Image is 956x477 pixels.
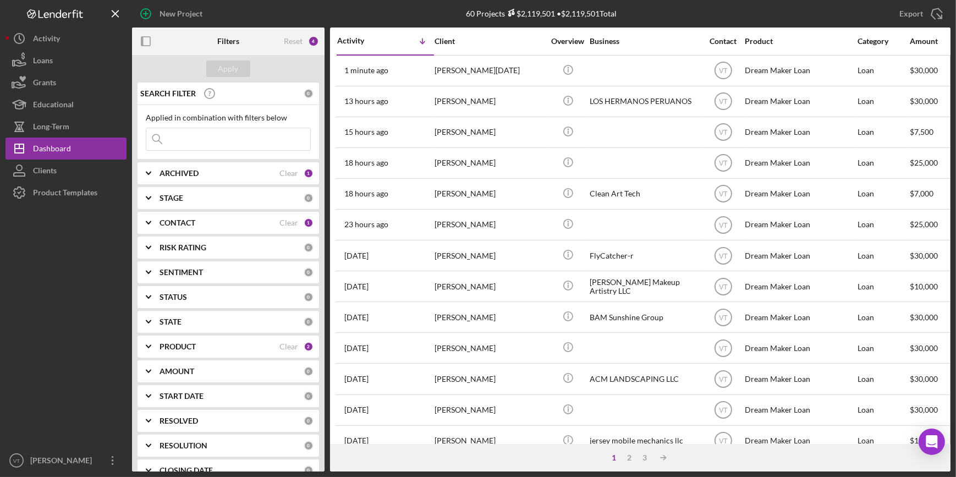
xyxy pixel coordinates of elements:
[719,160,728,167] text: VT
[745,426,855,456] div: Dream Maker Loan
[344,375,369,383] time: 2025-09-23 21:00
[160,293,187,301] b: STATUS
[304,89,314,98] div: 0
[858,118,909,147] div: Loan
[304,267,314,277] div: 0
[304,193,314,203] div: 0
[606,453,622,462] div: 1
[304,168,314,178] div: 1
[160,367,194,376] b: AMOUNT
[344,313,369,322] time: 2025-09-24 02:22
[719,376,728,383] text: VT
[590,364,700,393] div: ACM LANDSCAPING LLC
[745,303,855,332] div: Dream Maker Loan
[745,149,855,178] div: Dream Maker Loan
[435,396,545,425] div: [PERSON_NAME]
[719,67,728,75] text: VT
[279,342,298,351] div: Clear
[435,56,545,85] div: [PERSON_NAME][DATE]
[466,9,617,18] div: 60 Projects • $2,119,501 Total
[6,94,127,116] a: Educational
[6,449,127,471] button: VT[PERSON_NAME]
[33,160,57,184] div: Clients
[304,391,314,401] div: 0
[160,416,198,425] b: RESOLVED
[33,116,69,140] div: Long-Term
[344,189,388,198] time: 2025-09-24 18:48
[590,303,700,332] div: BAM Sunshine Group
[858,333,909,363] div: Loan
[146,113,311,122] div: Applied in combination with filters below
[33,94,74,118] div: Educational
[910,189,933,198] span: $7,000
[745,210,855,239] div: Dream Maker Loan
[33,72,56,96] div: Grants
[745,396,855,425] div: Dream Maker Loan
[899,3,923,25] div: Export
[858,426,909,456] div: Loan
[590,87,700,116] div: LOS HERMANOS PERUANOS
[505,9,555,18] div: $2,119,501
[590,241,700,270] div: FlyCatcher-r
[160,392,204,401] b: START DATE
[160,268,203,277] b: SENTIMENT
[160,194,183,202] b: STAGE
[344,66,388,75] time: 2025-09-25 12:56
[344,405,369,414] time: 2025-09-23 18:57
[160,317,182,326] b: STATE
[590,179,700,209] div: Clean Art Tech
[858,303,909,332] div: Loan
[344,97,388,106] time: 2025-09-25 00:24
[910,343,938,353] span: $30,000
[304,317,314,327] div: 0
[6,116,127,138] a: Long-Term
[344,251,369,260] time: 2025-09-24 11:59
[888,3,950,25] button: Export
[719,344,728,352] text: VT
[435,241,545,270] div: [PERSON_NAME]
[6,28,127,50] button: Activity
[304,465,314,475] div: 0
[435,426,545,456] div: [PERSON_NAME]
[858,179,909,209] div: Loan
[304,366,314,376] div: 0
[858,149,909,178] div: Loan
[284,37,303,46] div: Reset
[435,87,545,116] div: [PERSON_NAME]
[719,314,728,321] text: VT
[217,37,239,46] b: Filters
[160,3,202,25] div: New Project
[160,441,207,450] b: RESOLUTION
[547,37,589,46] div: Overview
[6,72,127,94] button: Grants
[140,89,196,98] b: SEARCH FILTER
[910,251,938,260] span: $30,000
[344,436,369,445] time: 2025-09-22 23:24
[435,37,545,46] div: Client
[910,65,938,75] span: $30,000
[910,158,938,167] span: $25,000
[745,272,855,301] div: Dream Maker Loan
[435,333,545,363] div: [PERSON_NAME]
[745,118,855,147] div: Dream Maker Loan
[206,61,250,77] button: Apply
[858,272,909,301] div: Loan
[745,56,855,85] div: Dream Maker Loan
[33,50,53,74] div: Loans
[435,303,545,332] div: [PERSON_NAME]
[304,292,314,302] div: 0
[435,179,545,209] div: [PERSON_NAME]
[304,441,314,451] div: 0
[858,241,909,270] div: Loan
[719,129,728,136] text: VT
[719,437,728,445] text: VT
[637,453,652,462] div: 3
[719,407,728,414] text: VT
[304,416,314,426] div: 0
[910,405,938,414] span: $30,000
[6,160,127,182] button: Clients
[719,98,728,106] text: VT
[160,169,199,178] b: ARCHIVED
[435,149,545,178] div: [PERSON_NAME]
